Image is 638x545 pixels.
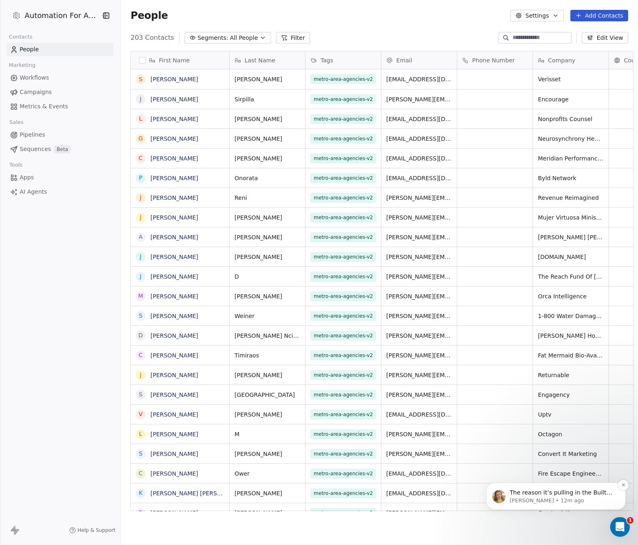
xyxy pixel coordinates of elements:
span: [PERSON_NAME][EMAIL_ADDRESS][DOMAIN_NAME] [386,450,452,458]
span: [PERSON_NAME][EMAIL_ADDRESS][DOMAIN_NAME] [386,292,452,300]
span: People [130,9,168,22]
p: Message from Harinder, sent 12m ago [36,66,141,73]
span: Mujer Virtuosa Ministries [538,213,604,222]
div: S [139,390,143,399]
span: metro-area-agencies-v2 [310,114,376,124]
span: metro-area-agencies-v2 [310,469,376,479]
span: [PERSON_NAME][EMAIL_ADDRESS][DOMAIN_NAME] [386,430,452,438]
button: Add Contacts [570,10,628,21]
span: Verisset [538,75,604,83]
span: [PERSON_NAME][EMAIL_ADDRESS][DOMAIN_NAME] [386,351,452,360]
a: [PERSON_NAME] [150,76,198,82]
div: G [139,134,143,143]
span: metro-area-agencies-v2 [310,311,376,321]
span: Orca Intelligence [538,292,604,300]
span: Segments: [198,34,228,42]
span: People [20,45,39,54]
span: metro-area-agencies-v2 [310,429,376,439]
span: Uptv [538,410,604,419]
span: [PERSON_NAME] Home [538,332,604,340]
a: [PERSON_NAME] [150,273,198,280]
span: [PERSON_NAME][EMAIL_ADDRESS][DOMAIN_NAME] [386,272,452,281]
span: Contacts [5,31,36,43]
span: [GEOGRAPHIC_DATA] [235,391,300,399]
span: Automation For Agencies [25,10,99,21]
span: metro-area-agencies-v2 [310,508,376,518]
span: [PERSON_NAME][EMAIL_ADDRESS][DOMAIN_NAME] [386,371,452,379]
span: [PERSON_NAME][EMAIL_ADDRESS][PERSON_NAME][DOMAIN_NAME] [386,253,452,261]
a: [PERSON_NAME] [150,214,198,221]
span: [EMAIL_ADDRESS][DOMAIN_NAME] [386,135,452,143]
div: J [140,371,141,379]
a: Metrics & Events [7,100,114,113]
span: [PERSON_NAME] [235,135,300,143]
span: Metrics & Events [20,102,68,111]
a: SequencesBeta [7,142,114,156]
span: [PERSON_NAME] [235,292,300,300]
span: The Reach Fund Of [US_STATE] [538,272,604,281]
span: [EMAIL_ADDRESS][DOMAIN_NAME] [386,75,452,83]
a: People [7,43,114,56]
span: metro-area-agencies-v2 [310,272,376,282]
div: C [139,351,143,360]
span: metro-area-agencies-v2 [310,213,376,222]
span: [PERSON_NAME][EMAIL_ADDRESS][DOMAIN_NAME] [386,332,452,340]
span: M [235,430,300,438]
a: [PERSON_NAME] [150,372,198,378]
div: L [139,430,143,438]
span: [PERSON_NAME][EMAIL_ADDRESS][DOMAIN_NAME] [386,194,452,202]
span: [EMAIL_ADDRESS][DOMAIN_NAME] [386,115,452,123]
div: Email [381,51,457,69]
span: Timiraos [235,351,300,360]
a: [PERSON_NAME] [150,431,198,437]
span: [PERSON_NAME] [235,410,300,419]
span: D [235,272,300,281]
span: Octagon [538,430,604,438]
span: [PERSON_NAME] [235,213,300,222]
span: metro-area-agencies-v2 [310,193,376,203]
div: J [140,213,141,222]
span: Tags [320,56,333,64]
span: [EMAIL_ADDRESS][DOMAIN_NAME] [386,469,452,478]
span: Tools [6,159,26,171]
span: 1 [627,517,633,524]
iframe: Intercom notifications message [474,431,638,523]
a: [PERSON_NAME] [150,254,198,260]
span: Workflows [20,73,49,82]
span: metro-area-agencies-v2 [310,134,376,144]
div: Last Name [230,51,305,69]
div: V [139,410,143,419]
a: [PERSON_NAME] [150,135,198,142]
button: Settings [510,10,563,21]
span: metro-area-agencies-v2 [310,410,376,419]
span: Reni [235,194,300,202]
span: AI Agents [20,188,47,196]
span: metro-area-agencies-v2 [310,331,376,341]
span: [PERSON_NAME] [235,489,300,497]
span: metro-area-agencies-v2 [310,173,376,183]
img: black.png [11,11,21,21]
span: Pipelines [20,131,45,139]
a: Workflows [7,71,114,85]
div: First Name [131,51,229,69]
span: Sales [6,116,27,128]
img: Profile image for Harinder [18,59,32,72]
a: [PERSON_NAME] [150,96,198,103]
span: [PERSON_NAME] [235,509,300,517]
span: metro-area-agencies-v2 [310,390,376,400]
div: S [139,449,143,458]
span: metro-area-agencies-v2 [310,488,376,498]
span: Engagency [538,391,604,399]
span: Revenue Reimagined [538,194,604,202]
span: [EMAIL_ADDRESS][DOMAIN_NAME] [386,410,452,419]
span: [PERSON_NAME][EMAIL_ADDRESS][DOMAIN_NAME] [386,233,452,241]
span: Marketing [5,59,39,71]
span: Ower [235,469,300,478]
div: J [140,272,141,281]
span: Beta [54,145,71,153]
a: [PERSON_NAME] [150,392,198,398]
span: metro-area-agencies-v2 [310,74,376,84]
span: All People [230,34,258,42]
span: Email [396,56,412,64]
span: [PERSON_NAME] [235,371,300,379]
